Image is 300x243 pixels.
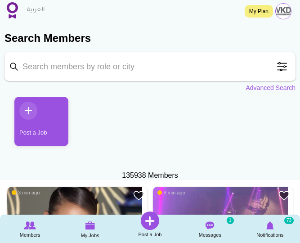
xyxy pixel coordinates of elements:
input: Search members by role or city [4,52,296,81]
small: 1 [227,217,234,224]
a: My Jobs My Jobs [60,216,120,242]
a: Post a Job Post a Job [120,211,180,239]
img: Notifications [266,221,274,229]
img: Browse Members [24,221,36,229]
span: Messages [199,230,221,239]
span: 3 min ago [12,189,40,196]
div: 135938 Members [4,171,296,181]
a: Post a Job [14,97,68,146]
a: العربية [22,1,49,19]
img: My Jobs [85,221,95,229]
span: 8 min ago [157,189,185,196]
a: Messages Messages 1 [180,216,240,242]
a: Add to Favourites [133,190,144,201]
a: My Plan [245,5,273,18]
span: Post a Job [139,230,162,239]
span: My Jobs [81,231,99,240]
a: Advanced Search [246,83,296,92]
h2: Search Members [4,31,296,46]
img: Home [7,2,18,18]
span: Notifications [256,230,283,239]
span: Members [20,230,40,239]
li: 1 / 1 [8,97,62,153]
small: 73 [284,217,294,224]
a: Add to Favourites [278,190,290,201]
a: Notifications Notifications 73 [240,216,300,242]
img: Post a Job [141,211,159,230]
img: Messages [206,221,215,229]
